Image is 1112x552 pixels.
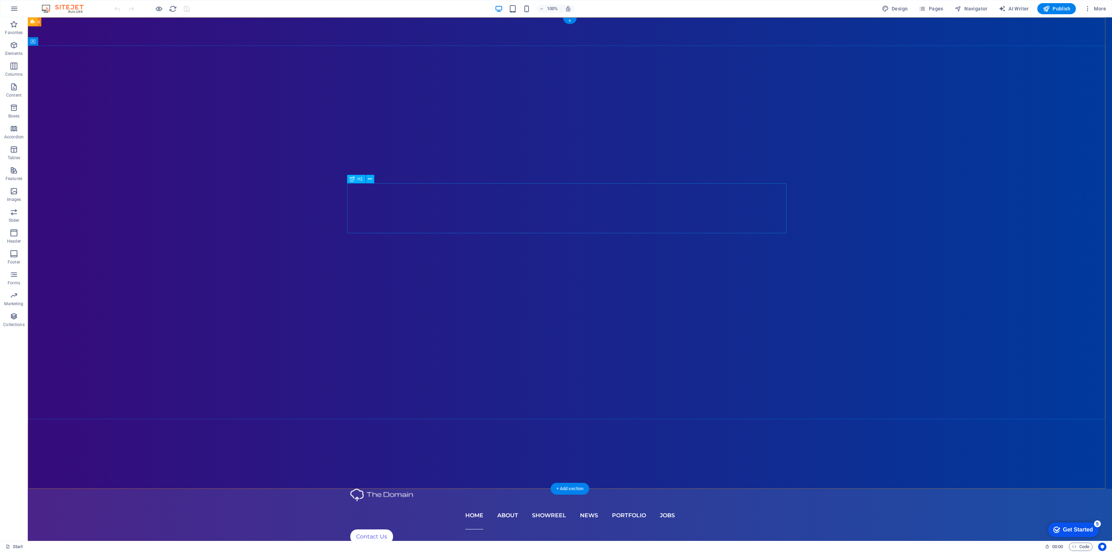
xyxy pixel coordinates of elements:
button: Code [1069,543,1093,551]
div: + [563,18,577,24]
p: Images [7,197,21,202]
button: More [1081,3,1109,14]
h6: Session time [1045,543,1063,551]
div: + Add section [551,483,589,495]
div: Get Started 5 items remaining, 0% complete [6,3,56,18]
span: Publish [1043,5,1070,12]
p: Marketing [4,301,23,307]
h6: 100% [547,5,558,13]
div: Design (Ctrl+Alt+Y) [879,3,911,14]
p: Footer [8,259,20,265]
p: Features [6,176,22,181]
p: Slider [9,218,19,223]
p: Favorites [5,30,23,35]
button: Navigator [952,3,990,14]
span: H1 [358,177,363,181]
p: Accordion [4,134,24,140]
span: Pages [919,5,943,12]
button: 100% [537,5,561,13]
span: Code [1072,543,1089,551]
button: Design [879,3,911,14]
p: Forms [8,280,20,286]
button: Click here to leave preview mode and continue editing [155,5,163,13]
span: : [1057,544,1058,549]
p: Collections [3,322,24,327]
span: Navigator [955,5,988,12]
i: On resize automatically adjust zoom level to fit chosen device. [565,6,571,12]
button: Publish [1037,3,1076,14]
p: Columns [5,72,23,77]
button: Pages [916,3,946,14]
img: Editor Logo [40,5,92,13]
i: Reload page [169,5,177,13]
button: AI Writer [996,3,1032,14]
div: 5 [51,1,58,8]
p: Elements [5,51,23,56]
span: AI Writer [999,5,1029,12]
a: Click to cancel selection. Double-click to open Pages [6,543,23,551]
p: Content [6,92,22,98]
div: Get Started [21,8,50,14]
button: Usercentrics [1098,543,1106,551]
span: 00 00 [1052,543,1063,551]
span: Design [882,5,908,12]
p: Header [7,238,21,244]
span: More [1084,5,1106,12]
button: reload [169,5,177,13]
p: Boxes [8,113,20,119]
p: Tables [8,155,20,161]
